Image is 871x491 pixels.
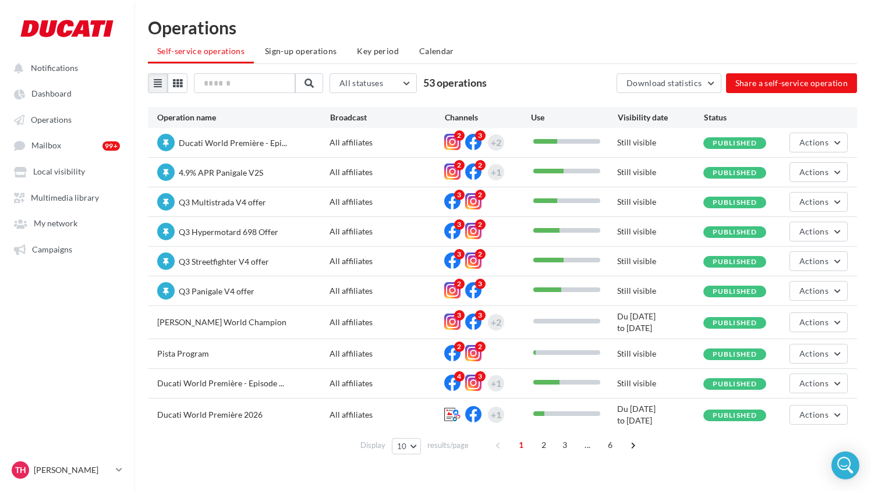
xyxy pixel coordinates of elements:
div: All affiliates [330,285,444,297]
span: Q3 Hypermotard 698 Offer [179,227,278,237]
span: TH [15,464,26,476]
div: 3 [475,371,486,382]
div: 3 [475,130,486,141]
button: Actions [789,192,848,212]
span: Published [713,287,757,296]
span: Published [713,198,757,207]
div: Still visible [617,226,703,237]
a: Multimedia library [7,187,127,208]
span: Published [713,350,757,358]
button: Actions [789,344,848,364]
span: Published [713,138,757,147]
div: All affiliates [330,196,444,208]
button: 10 [392,438,422,454]
div: Still visible [617,348,703,360]
div: 2 [454,341,465,352]
div: Still visible [617,166,703,178]
div: Operations [148,19,857,36]
div: +1 [491,407,501,423]
span: All statuses [339,78,383,88]
button: Actions [789,222,848,241]
span: Q3 Multistrada V4 offer [179,197,266,207]
div: Still visible [617,255,703,267]
div: 4 [454,371,465,382]
span: ... [578,436,597,454]
div: 3 [454,249,465,259]
div: 2 [454,130,465,141]
button: Download statistics [617,73,721,93]
span: Multimedia library [31,193,99,202]
div: Du [DATE] to [DATE] [617,311,703,334]
div: All affiliates [330,348,444,360]
a: Mailbox 99+ [7,134,127,156]
span: Display [360,440,385,451]
button: Share a self-service operation [726,73,858,93]
a: Local visibility [7,161,127,182]
div: 2 [454,279,465,289]
span: Actions [799,410,828,419]
div: Operation name [157,112,330,123]
span: My network [34,219,77,229]
div: Use [531,112,617,123]
div: Still visible [617,137,703,148]
div: 2 [475,341,486,352]
button: Actions [789,162,848,182]
button: Actions [789,133,848,152]
span: Local visibility [33,167,85,177]
span: Actions [799,137,828,147]
a: My network [7,212,127,233]
a: Operations [7,109,127,130]
a: Dashboard [7,83,127,104]
span: Actions [799,256,828,266]
span: Key period [357,46,399,56]
div: Channels [445,112,531,123]
span: 4.9% APR Panigale V2S [179,168,263,177]
span: 2 [534,436,553,454]
span: Published [713,168,757,177]
span: Ducati World Première - Epi... [179,138,287,148]
span: Q3 Panigale V4 offer [179,286,254,296]
span: Actions [799,167,828,177]
div: 2 [454,160,465,170]
span: Calendar [419,46,454,56]
span: Mailbox [31,141,61,151]
div: 3 [454,219,465,230]
div: All affiliates [330,316,444,328]
span: Operations [31,115,72,124]
span: 53 operations [423,76,487,89]
div: All affiliates [330,166,444,178]
div: All affiliates [330,226,444,237]
p: [PERSON_NAME] [34,464,111,476]
span: 10 [397,442,407,451]
div: All affiliates [330,137,444,148]
div: 3 [454,310,465,321]
span: Download statistics [626,78,702,88]
span: Notifications [31,63,78,73]
div: 2 [475,160,486,170]
div: 2 [475,249,486,259]
div: +2 [491,134,501,151]
div: Broadcast [330,112,445,123]
span: Ducati World Première - Episode ... [157,378,284,388]
button: All statuses [330,73,417,93]
span: Actions [799,378,828,388]
span: Actions [799,317,828,327]
button: Actions [789,373,848,393]
span: Published [713,411,757,419]
div: Status [704,112,790,123]
a: Campaigns [7,239,127,259]
button: Actions [789,251,848,271]
span: 1 [512,436,530,454]
div: 2 [475,219,486,230]
div: All affiliates [330,255,444,267]
span: Actions [799,226,828,236]
span: Actions [799,348,828,358]
div: 3 [475,310,486,321]
div: Du [DATE] to [DATE] [617,403,703,426]
span: Published [713,227,757,236]
span: Published [713,257,757,266]
span: [PERSON_NAME] World Champion [157,317,286,327]
span: Ducati World Première 2026 [157,410,263,419]
span: Pista Program [157,348,209,358]
div: +1 [491,164,501,180]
